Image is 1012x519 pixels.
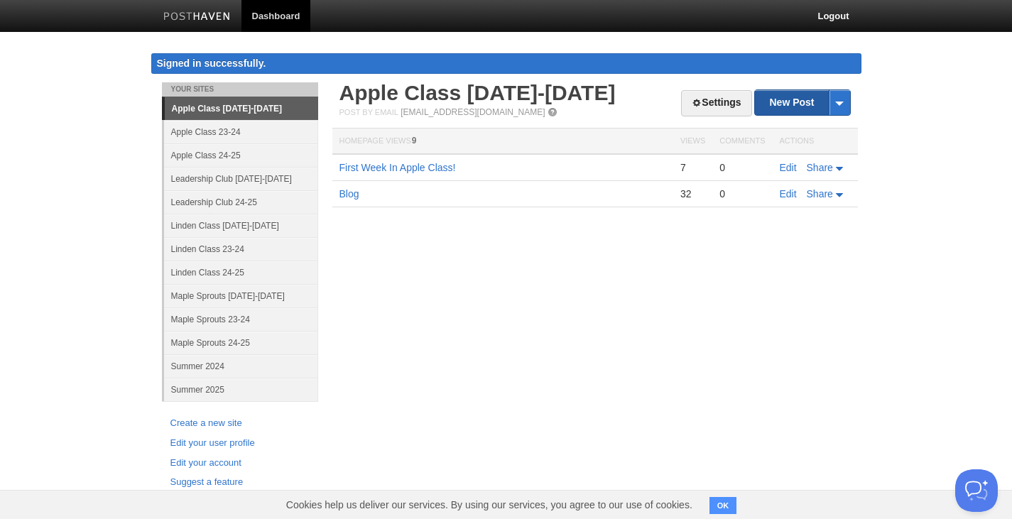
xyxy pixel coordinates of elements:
a: Apple Class [DATE]-[DATE] [165,97,318,120]
a: Apple Class 23-24 [164,120,318,143]
span: Share [807,188,833,200]
th: Comments [712,129,772,155]
div: 7 [680,161,705,174]
a: Settings [681,90,751,116]
button: OK [709,497,737,514]
a: Leadership Club 24-25 [164,190,318,214]
a: Linden Class 24-25 [164,261,318,284]
a: Apple Class [DATE]-[DATE] [339,81,616,104]
span: 9 [412,136,417,146]
th: Actions [773,129,858,155]
a: New Post [755,90,849,115]
a: Leadership Club [DATE]-[DATE] [164,167,318,190]
a: Apple Class 24-25 [164,143,318,167]
div: 32 [680,187,705,200]
a: Maple Sprouts [DATE]-[DATE] [164,284,318,307]
a: Summer 2025 [164,378,318,401]
a: Edit [780,188,797,200]
a: Linden Class 23-24 [164,237,318,261]
a: Blog [339,188,359,200]
a: Edit [780,162,797,173]
th: Views [673,129,712,155]
a: Maple Sprouts 23-24 [164,307,318,331]
a: First Week In Apple Class! [339,162,456,173]
a: [EMAIL_ADDRESS][DOMAIN_NAME] [401,107,545,117]
th: Homepage Views [332,129,673,155]
a: Maple Sprouts 24-25 [164,331,318,354]
iframe: Help Scout Beacon - Open [955,469,998,512]
a: Create a new site [170,416,310,431]
div: Signed in successfully. [151,53,861,74]
a: Suggest a feature [170,475,310,490]
span: Post by Email [339,108,398,116]
span: Share [807,162,833,173]
div: 0 [719,187,765,200]
span: Cookies help us deliver our services. By using our services, you agree to our use of cookies. [272,491,707,519]
img: Posthaven-bar [163,12,231,23]
a: Edit your account [170,456,310,471]
a: Summer 2024 [164,354,318,378]
div: 0 [719,161,765,174]
a: Linden Class [DATE]-[DATE] [164,214,318,237]
li: Your Sites [162,82,318,97]
a: Edit your user profile [170,436,310,451]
